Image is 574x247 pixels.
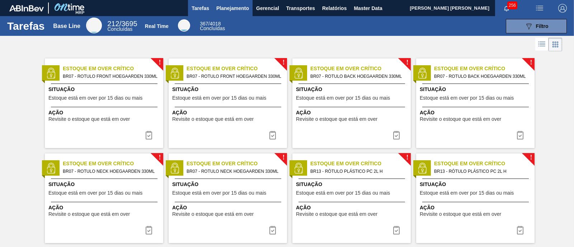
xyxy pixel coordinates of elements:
[200,25,225,31] span: Concluídas
[63,72,157,80] span: BR07 - ROTULO FRONT HOEGAARDEN 330ML
[530,60,532,65] span: !
[107,20,137,28] span: / 3695
[48,212,130,217] span: Revisite o estoque que está em over
[434,160,535,167] span: Estoque em Over Crítico
[516,226,524,234] img: icon-task complete
[506,19,567,33] button: Filtro
[296,212,377,217] span: Revisite o estoque que está em over
[200,21,208,27] span: 367
[535,38,549,51] div: Visão em Lista
[293,68,304,79] img: status
[46,163,56,174] img: status
[187,160,287,167] span: Estoque em Over Crítico
[420,109,533,117] span: Ação
[169,163,180,174] img: status
[268,131,277,139] img: icon-task complete
[406,60,408,65] span: !
[187,65,287,72] span: Estoque em Over Crítico
[558,4,567,13] img: Logout
[48,86,161,93] span: Situação
[296,86,409,93] span: Situação
[417,163,428,174] img: status
[145,131,153,139] img: icon-task complete
[310,167,405,175] span: BR13 - RÓTULO PLÁSTICO PC 2L H
[264,223,281,237] button: icon-task complete
[7,22,45,30] h1: Tarefas
[187,167,281,175] span: BR07 - ROTULO NECK HOEGAARDEN 330ML
[169,68,180,79] img: status
[530,155,532,160] span: !
[296,95,390,101] span: Estoque está em over por 15 dias ou mais
[63,65,163,72] span: Estoque em Over Crítico
[140,223,157,237] button: icon-task complete
[46,68,56,79] img: status
[48,204,161,212] span: Ação
[296,117,377,122] span: Revisite o estoque que está em over
[145,226,153,234] img: icon-task complete
[296,190,390,196] span: Estoque está em over por 15 dias ou mais
[296,109,409,117] span: Ação
[388,223,405,237] button: icon-task complete
[48,117,130,122] span: Revisite o estoque que está em over
[434,72,529,80] span: BR07 - ROTULO BACK HOEGAARDEN 330ML
[420,190,514,196] span: Estoque está em over por 15 dias ou mais
[354,4,382,13] span: Master Data
[172,95,266,101] span: Estoque está em over por 15 dias ou mais
[388,128,405,142] button: icon-task complete
[172,190,266,196] span: Estoque está em over por 15 dias ou mais
[178,19,190,32] div: Real Time
[392,226,401,234] img: icon-task complete
[200,21,221,27] span: / 4018
[322,4,347,13] span: Relatórios
[282,60,284,65] span: !
[512,223,529,237] button: icon-task complete
[107,20,119,28] span: 212
[536,23,549,29] span: Filtro
[140,223,157,237] div: Completar tarefa: 29781541
[388,223,405,237] div: Completar tarefa: 29781542
[420,212,501,217] span: Revisite o estoque que está em over
[53,23,80,29] div: Base Line
[512,128,529,142] div: Completar tarefa: 29781540
[172,212,254,217] span: Revisite o estoque que está em over
[516,131,524,139] img: icon-task complete
[310,65,411,72] span: Estoque em Over Crítico
[159,60,161,65] span: !
[310,72,405,80] span: BR07 - ROTULO BACK HOEGAARDEN 330ML
[63,160,163,167] span: Estoque em Over Crítico
[268,226,277,234] img: icon-task complete
[296,181,409,188] span: Situação
[434,65,535,72] span: Estoque em Over Crítico
[264,223,281,237] div: Completar tarefa: 29781541
[420,86,533,93] span: Situação
[512,223,529,237] div: Completar tarefa: 29781542
[549,38,562,51] div: Visão em Cards
[495,3,518,13] button: Notificações
[264,128,281,142] button: icon-task complete
[216,4,249,13] span: Planejamento
[420,181,533,188] span: Situação
[310,160,411,167] span: Estoque em Over Crítico
[107,26,132,32] span: Concluídas
[293,163,304,174] img: status
[86,18,102,33] div: Base Line
[9,5,44,11] img: TNhmsLtSVTkK8tSr43FrP2fwEKptu5GPRR3wAAAABJRU5ErkJggg==
[140,128,157,142] div: Completar tarefa: 29781539
[192,4,209,13] span: Tarefas
[172,181,285,188] span: Situação
[512,128,529,142] button: icon-task complete
[172,109,285,117] span: Ação
[63,167,157,175] span: BR07 - ROTULO NECK HOEGAARDEN 330ML
[296,204,409,212] span: Ação
[256,4,279,13] span: Gerencial
[107,21,137,32] div: Base Line
[48,95,142,101] span: Estoque está em over por 15 dias ou mais
[264,128,281,142] div: Completar tarefa: 29781539
[535,4,544,13] img: userActions
[434,167,529,175] span: BR13 - RÓTULO PLÁSTICO PC 2L H
[140,128,157,142] button: icon-task complete
[406,155,408,160] span: !
[145,23,169,29] div: Real Time
[420,204,533,212] span: Ação
[286,4,315,13] span: Transportes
